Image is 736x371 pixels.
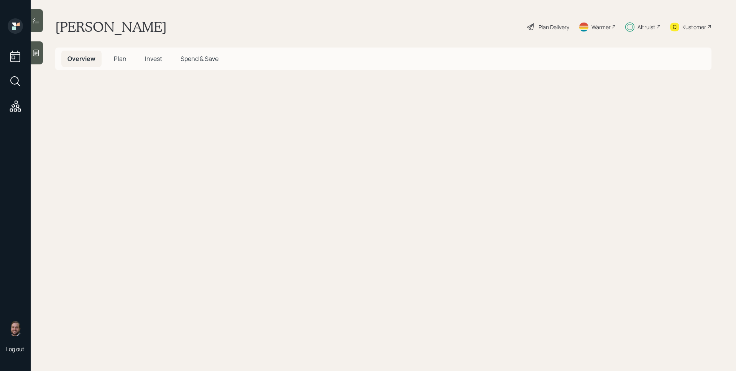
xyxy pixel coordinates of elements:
div: Kustomer [682,23,706,31]
h1: [PERSON_NAME] [55,18,167,35]
div: Log out [6,345,25,353]
div: Plan Delivery [539,23,569,31]
img: james-distasi-headshot.png [8,321,23,336]
span: Spend & Save [181,54,219,63]
span: Plan [114,54,127,63]
span: Overview [67,54,95,63]
div: Altruist [637,23,655,31]
span: Invest [145,54,162,63]
div: Warmer [591,23,611,31]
